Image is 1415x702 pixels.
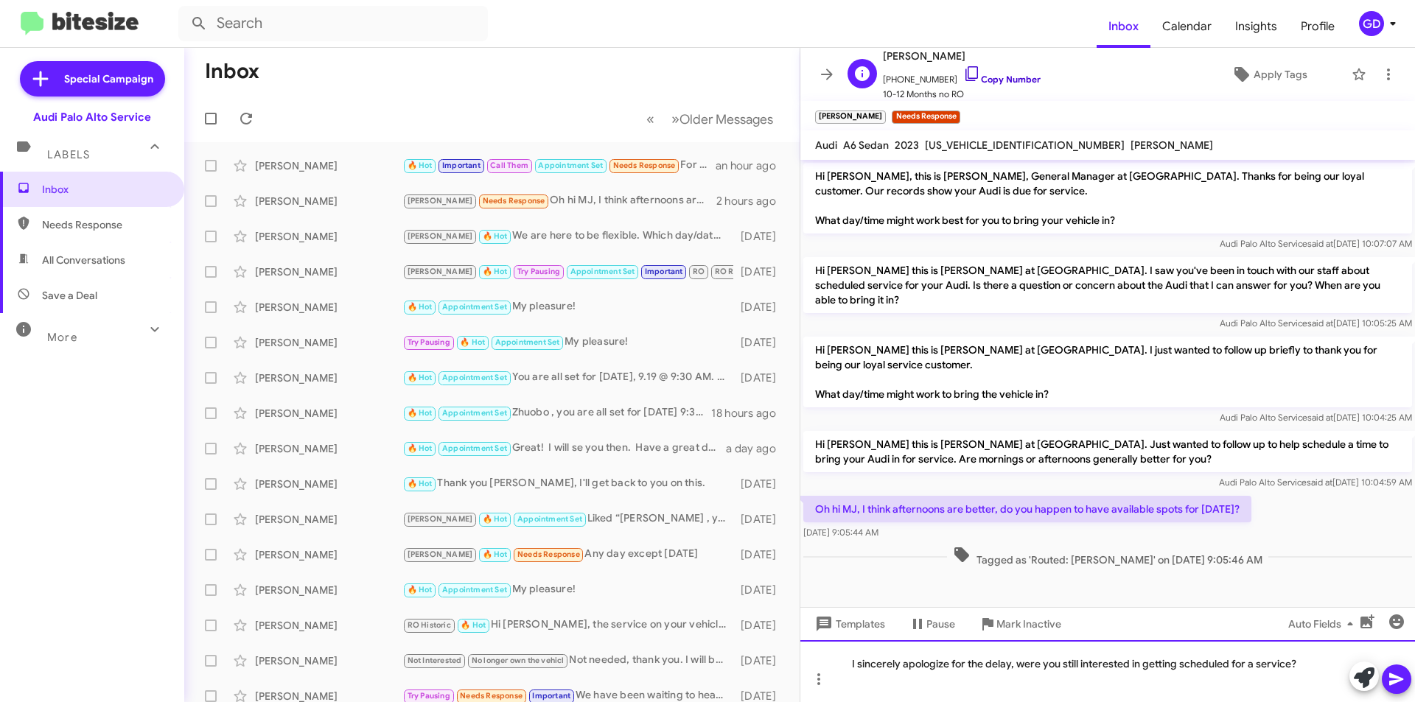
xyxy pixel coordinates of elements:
span: Inbox [42,182,167,197]
span: No longer own the vehicl [472,656,565,665]
div: an hour ago [716,158,788,173]
span: Mark Inactive [996,611,1061,637]
div: GD [1359,11,1384,36]
div: Any day except [DATE] [402,546,733,563]
span: Important [442,161,481,170]
span: 🔥 Hot [408,302,433,312]
small: [PERSON_NAME] [815,110,886,124]
div: Oh hi MJ, I think afternoons are better, do you happen to have available spots for [DATE]? [402,192,716,209]
span: Audi Palo Alto Service [DATE] 10:05:25 AM [1220,317,1412,329]
span: 🔥 Hot [483,267,508,276]
span: [PERSON_NAME] [408,550,473,559]
div: Zhuobo , you are all set for [DATE] 9:30 AM. We will see you then and hope you have a wonderful day! [402,404,711,421]
span: A6 Sedan [843,138,889,152]
div: My pleasure! [402,334,733,351]
span: Appointment Set [570,267,635,276]
div: Not needed, thank you. I will be selling this car. [402,652,733,669]
div: [DATE] [733,477,788,491]
span: All Conversations [42,253,125,267]
nav: Page navigation example [638,104,782,134]
span: « [646,110,654,128]
div: [PERSON_NAME] [255,300,402,315]
span: Appointment Set [538,161,603,170]
span: Appointment Set [442,585,507,594]
span: [PERSON_NAME] [1131,138,1213,152]
span: Appointment Set [495,337,560,347]
div: [PERSON_NAME] [255,229,402,244]
button: Auto Fields [1276,611,1371,637]
span: Appointment Set [517,514,582,524]
span: 🔥 Hot [461,620,486,630]
button: Pause [897,611,967,637]
div: [PERSON_NAME] [255,547,402,562]
span: 🔥 Hot [408,585,433,594]
div: [DATE] [733,547,788,562]
span: said at [1307,317,1333,329]
span: Needs Response [42,217,167,232]
div: For the 60K servicing. I will probably get that done by a non-dealership mechanic and reach back ... [402,157,716,174]
span: More [47,331,77,344]
span: 10-12 Months no RO [883,87,1041,102]
div: [DATE] [733,618,788,633]
span: Audi Palo Alto Service [DATE] 10:04:25 AM [1220,412,1412,423]
div: 18 hours ago [711,406,788,421]
input: Search [178,6,488,41]
div: [PERSON_NAME] [255,477,402,491]
button: Templates [800,611,897,637]
span: Profile [1289,5,1346,48]
span: Labels [47,148,90,161]
span: Appointment Set [442,373,507,382]
span: Appointment Set [442,443,507,453]
div: Thank you [PERSON_NAME], I'll get back to you on this. [402,475,733,492]
div: [DATE] [733,335,788,350]
span: Appointment Set [442,408,507,418]
span: Special Campaign [64,71,153,86]
div: Hi [PERSON_NAME], the service on your vehicle is due as the normal service interval on your vehic... [402,617,733,633]
p: Hi [PERSON_NAME], this is [PERSON_NAME], General Manager at [GEOGRAPHIC_DATA]. Thanks for being o... [803,163,1412,234]
div: [PERSON_NAME] [255,653,402,668]
button: Previous [637,104,663,134]
span: Audi [815,138,837,152]
span: Auto Fields [1288,611,1359,637]
span: 🔥 Hot [408,408,433,418]
button: Apply Tags [1193,61,1344,88]
div: I sincerely apologize for the delay, were you still interested in getting scheduled for a service? [800,640,1415,702]
span: Needs Response [613,161,676,170]
div: [DATE] [733,300,788,315]
div: [PERSON_NAME] [255,371,402,385]
span: RO Historic [408,620,451,630]
div: [PERSON_NAME] [255,406,402,421]
a: Inbox [1097,5,1150,48]
span: 🔥 Hot [483,231,508,241]
a: Insights [1223,5,1289,48]
span: [PHONE_NUMBER] [883,65,1041,87]
span: Try Pausing [408,337,450,347]
span: [PERSON_NAME] [408,196,473,206]
a: Calendar [1150,5,1223,48]
span: 🔥 Hot [483,514,508,524]
span: Try Pausing [517,267,560,276]
span: 2023 [895,138,919,152]
button: GD [1346,11,1399,36]
div: My pleasure! [402,581,733,598]
span: RO Responded [715,267,772,276]
span: 🔥 Hot [408,161,433,170]
span: Try Pausing [408,691,450,701]
span: [PERSON_NAME] [408,267,473,276]
div: [PERSON_NAME] [255,264,402,279]
span: Appointment Set [442,302,507,312]
div: [DATE] [733,653,788,668]
span: [PERSON_NAME] [883,47,1041,65]
span: 🔥 Hot [408,479,433,488]
p: Oh hi MJ, I think afternoons are better, do you happen to have available spots for [DATE]? [803,496,1251,522]
span: [DATE] 9:05:44 AM [803,527,878,538]
span: 🔥 Hot [408,373,433,382]
div: [DATE] [733,229,788,244]
p: Hi [PERSON_NAME] this is [PERSON_NAME] at [GEOGRAPHIC_DATA]. I just wanted to follow up briefly t... [803,337,1412,407]
span: Important [645,267,683,276]
span: [PERSON_NAME] [408,231,473,241]
span: [PERSON_NAME] [408,514,473,524]
div: Be there in a few minutes [402,263,733,280]
span: » [671,110,679,128]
